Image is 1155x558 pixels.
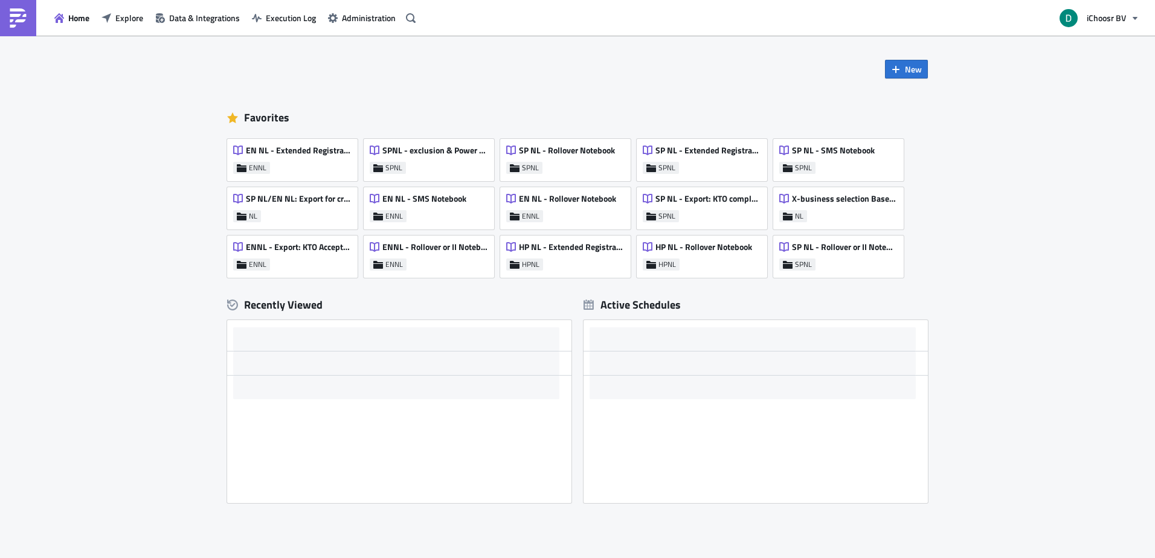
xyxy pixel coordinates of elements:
a: SPNL - exclusion & Power back to grid listSPNL [364,133,500,181]
a: SP NL - Rollover or II NotebookSPNL [773,229,910,278]
a: SP NL - Extended Registrations exportSPNL [637,133,773,181]
span: HPNL [522,260,539,269]
span: New [905,63,922,75]
button: New [885,60,928,79]
span: ENNL [385,211,403,221]
a: HP NL - Rollover NotebookHPNL [637,229,773,278]
span: SPNL [658,211,675,221]
span: Administration [342,11,396,24]
span: SPNL - exclusion & Power back to grid list [382,145,487,156]
span: EN NL - Extended Registrations export [246,145,351,156]
span: NL [795,211,803,221]
div: Favorites [227,109,928,127]
span: Execution Log [266,11,316,24]
div: Recently Viewed [227,296,571,314]
span: ENNL [249,163,266,173]
span: X-business selection Base from ENNL [792,193,897,204]
a: SP NL - Export: KTO completed/declined #4000 for VEHSPNL [637,181,773,229]
span: ENNL [249,260,266,269]
a: ENNL - Rollover or II NotebookENNL [364,229,500,278]
span: HP NL - Extended Registrations export [519,242,624,252]
span: SPNL [658,163,675,173]
a: X-business selection Base from ENNLNL [773,181,910,229]
span: SP NL/EN NL: Export for cross check with CRM VEH [246,193,351,204]
a: EN NL - SMS NotebookENNL [364,181,500,229]
span: SP NL - SMS Notebook [792,145,875,156]
button: iChoosr BV [1052,5,1146,31]
a: SP NL/EN NL: Export for cross check with CRM VEHNL [227,181,364,229]
span: SP NL - Extended Registrations export [655,145,761,156]
span: EN NL - SMS Notebook [382,193,466,204]
span: Explore [115,11,143,24]
a: SP NL - SMS NotebookSPNL [773,133,910,181]
span: SP NL - Export: KTO completed/declined #4000 for VEH [655,193,761,204]
span: HPNL [658,260,676,269]
a: HP NL - Extended Registrations exportHPNL [500,229,637,278]
span: SPNL [522,163,539,173]
span: ENNL - Rollover or II Notebook [382,242,487,252]
img: PushMetrics [8,8,28,28]
a: EN NL - Rollover NotebookENNL [500,181,637,229]
span: EN NL - Rollover Notebook [519,193,616,204]
span: SPNL [795,163,812,173]
a: EN NL - Extended Registrations exportENNL [227,133,364,181]
a: ENNL - Export: KTO Accepted #4000 for VEHENNL [227,229,364,278]
button: Execution Log [246,8,322,27]
span: SP NL - Rollover or II Notebook [792,242,897,252]
span: SPNL [385,163,402,173]
span: SP NL - Rollover Notebook [519,145,615,156]
span: HP NL - Rollover Notebook [655,242,752,252]
span: ENNL [385,260,403,269]
span: iChoosr BV [1087,11,1126,24]
span: NL [249,211,257,221]
img: Avatar [1058,8,1079,28]
span: ENNL - Export: KTO Accepted #4000 for VEH [246,242,351,252]
button: Explore [95,8,149,27]
span: SPNL [795,260,812,269]
div: Active Schedules [584,298,681,312]
button: Home [48,8,95,27]
span: Data & Integrations [169,11,240,24]
a: SP NL - Rollover NotebookSPNL [500,133,637,181]
button: Data & Integrations [149,8,246,27]
span: ENNL [522,211,539,221]
button: Administration [322,8,402,27]
span: Home [68,11,89,24]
